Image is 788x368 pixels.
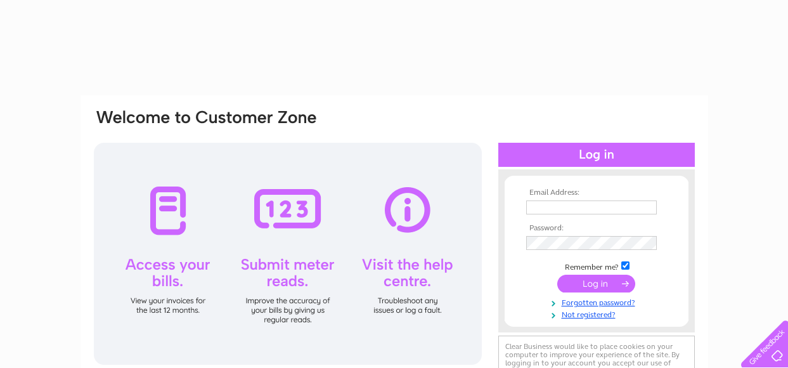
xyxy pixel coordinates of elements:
th: Email Address: [523,188,670,197]
input: Submit [557,275,635,292]
td: Remember me? [523,260,670,272]
a: Not registered? [526,308,670,320]
a: Forgotten password? [526,296,670,308]
th: Password: [523,224,670,233]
